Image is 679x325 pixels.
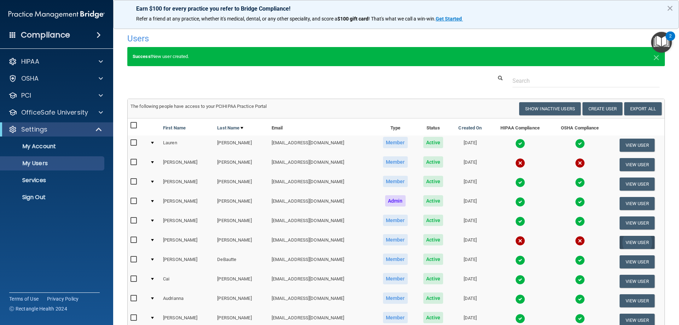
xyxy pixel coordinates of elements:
td: [EMAIL_ADDRESS][DOMAIN_NAME] [269,233,375,252]
img: tick.e7d51cea.svg [575,139,585,149]
button: View User [620,158,655,171]
td: [PERSON_NAME] [160,252,214,272]
strong: Get Started [436,16,462,22]
img: cross.ca9f0e7f.svg [515,236,525,246]
td: [PERSON_NAME] [160,155,214,174]
span: Member [383,176,408,187]
a: OSHA [8,74,103,83]
td: [EMAIL_ADDRESS][DOMAIN_NAME] [269,252,375,272]
span: Active [423,292,443,304]
span: Member [383,254,408,265]
span: Active [423,312,443,323]
img: tick.e7d51cea.svg [515,178,525,187]
p: OSHA [21,74,39,83]
p: My Account [5,143,101,150]
a: Created On [458,124,482,132]
span: Member [383,312,408,323]
p: OfficeSafe University [21,108,88,117]
td: [PERSON_NAME] [214,291,268,311]
td: [DATE] [451,252,490,272]
td: [EMAIL_ADDRESS][DOMAIN_NAME] [269,272,375,291]
td: [DATE] [451,213,490,233]
span: Member [383,292,408,304]
td: [EMAIL_ADDRESS][DOMAIN_NAME] [269,174,375,194]
td: Audrianna [160,291,214,311]
td: [EMAIL_ADDRESS][DOMAIN_NAME] [269,194,375,213]
h4: Users [127,34,436,43]
td: [PERSON_NAME] [160,233,214,252]
a: Get Started [436,16,463,22]
span: Member [383,137,408,148]
button: Close [667,2,673,14]
span: Ⓒ Rectangle Health 2024 [9,305,67,312]
img: tick.e7d51cea.svg [515,216,525,226]
td: [EMAIL_ADDRESS][DOMAIN_NAME] [269,155,375,174]
span: Refer a friend at any practice, whether it's medical, dental, or any other speciality, and score a [136,16,337,22]
button: Open Resource Center, 2 new notifications [651,32,672,53]
img: cross.ca9f0e7f.svg [575,236,585,246]
strong: $100 gift card [337,16,368,22]
img: PMB logo [8,7,105,22]
p: My Users [5,160,101,167]
a: HIPAA [8,57,103,66]
a: Privacy Policy [47,295,79,302]
img: tick.e7d51cea.svg [515,197,525,207]
img: tick.e7d51cea.svg [575,314,585,324]
img: tick.e7d51cea.svg [575,178,585,187]
span: Member [383,273,408,284]
span: Active [423,137,443,148]
p: Earn $100 for every practice you refer to Bridge Compliance! [136,5,656,12]
td: [PERSON_NAME] [214,213,268,233]
th: OSHA Compliance [550,118,609,135]
td: [PERSON_NAME] [214,194,268,213]
img: tick.e7d51cea.svg [515,139,525,149]
td: [PERSON_NAME] [214,272,268,291]
img: cross.ca9f0e7f.svg [575,158,585,168]
img: tick.e7d51cea.svg [515,314,525,324]
div: New user created. [127,47,665,66]
img: tick.e7d51cea.svg [575,294,585,304]
input: Search [512,74,660,87]
td: [DATE] [451,174,490,194]
img: tick.e7d51cea.svg [575,197,585,207]
img: tick.e7d51cea.svg [575,275,585,285]
td: [DATE] [451,291,490,311]
span: Active [423,156,443,168]
span: Member [383,156,408,168]
span: × [653,50,660,64]
span: Member [383,215,408,226]
span: Member [383,234,408,245]
img: tick.e7d51cea.svg [515,294,525,304]
button: Show Inactive Users [519,102,581,115]
th: Email [269,118,375,135]
td: [PERSON_NAME] [160,213,214,233]
button: Close [653,52,660,61]
td: Cai [160,272,214,291]
a: PCI [8,91,103,100]
p: Settings [21,125,47,134]
th: Status [416,118,451,135]
button: View User [620,294,655,307]
a: Settings [8,125,103,134]
a: Last Name [217,124,243,132]
a: OfficeSafe University [8,108,103,117]
img: tick.e7d51cea.svg [575,216,585,226]
td: [PERSON_NAME] [214,135,268,155]
td: [DATE] [451,272,490,291]
button: View User [620,197,655,210]
a: Terms of Use [9,295,39,302]
p: Services [5,177,101,184]
td: [PERSON_NAME] [214,233,268,252]
td: [PERSON_NAME] [214,155,268,174]
span: The following people have access to your PCIHIPAA Practice Portal [130,104,267,109]
button: View User [620,236,655,249]
p: HIPAA [21,57,39,66]
span: Active [423,215,443,226]
div: 2 [669,36,672,45]
td: [PERSON_NAME] [160,194,214,213]
span: Active [423,234,443,245]
td: DeBautte [214,252,268,272]
td: [DATE] [451,135,490,155]
span: ! That's what we call a win-win. [368,16,436,22]
button: View User [620,255,655,268]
